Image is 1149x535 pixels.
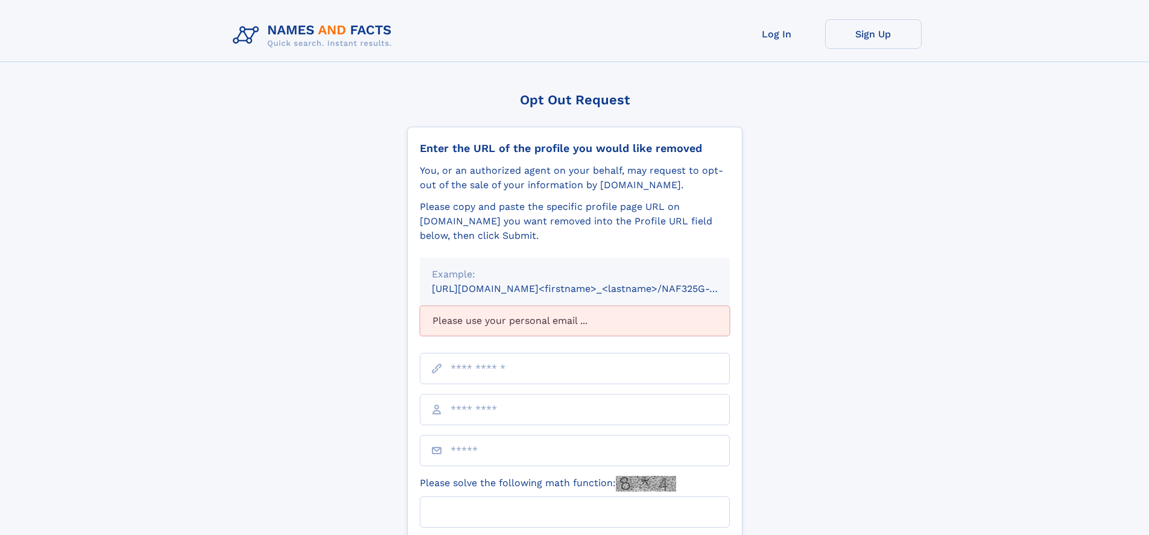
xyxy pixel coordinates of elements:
div: You, or an authorized agent on your behalf, may request to opt-out of the sale of your informatio... [420,163,730,192]
div: Please use your personal email ... [420,306,730,336]
img: Logo Names and Facts [228,19,402,52]
a: Sign Up [825,19,922,49]
label: Please solve the following math function: [420,476,676,492]
small: [URL][DOMAIN_NAME]<firstname>_<lastname>/NAF325G-xxxxxxxx [432,283,753,294]
div: Please copy and paste the specific profile page URL on [DOMAIN_NAME] you want removed into the Pr... [420,200,730,243]
div: Example: [432,267,718,282]
div: Enter the URL of the profile you would like removed [420,142,730,155]
div: Opt Out Request [407,92,742,107]
a: Log In [729,19,825,49]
